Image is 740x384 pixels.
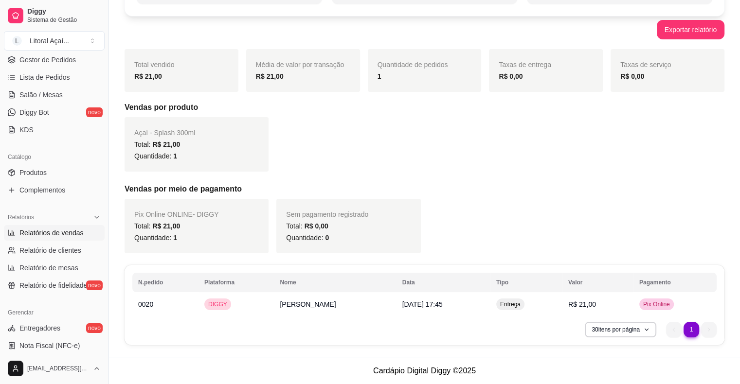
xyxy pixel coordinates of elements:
span: 0020 [138,300,153,308]
span: Sem pagamento registrado [286,210,368,218]
span: R$ 21,00 [152,140,180,148]
span: R$ 21,00 [152,222,180,230]
span: Salão / Mesas [19,90,63,100]
span: Total vendido [134,61,175,69]
div: Gerenciar [4,305,105,320]
span: R$ 0,00 [305,222,328,230]
th: Tipo [490,273,562,292]
span: Pix Online ONLINE - DIGGY [134,210,219,218]
nav: pagination navigation [661,317,722,342]
span: Total: [134,222,180,230]
span: Diggy Bot [19,107,49,117]
span: Relatórios de vendas [19,228,84,238]
span: Relatórios [8,213,34,221]
span: Lista de Pedidos [19,72,70,82]
a: Entregadoresnovo [4,320,105,336]
td: [PERSON_NAME] [274,295,396,314]
span: Entrega [498,300,523,308]
a: KDS [4,122,105,138]
span: 1 [173,234,177,242]
h5: Vendas por meio de pagamento [125,183,724,195]
th: Nome [274,273,396,292]
th: Plataforma [199,273,274,292]
a: Relatório de mesas [4,260,105,276]
span: Nota Fiscal (NFC-e) [19,341,80,350]
th: Data [397,273,490,292]
span: DIGGY [206,300,229,308]
span: R$ 21,00 [568,300,596,308]
span: Relatório de clientes [19,245,81,255]
span: L [12,36,22,46]
a: Salão / Mesas [4,87,105,103]
button: [EMAIL_ADDRESS][DOMAIN_NAME] [4,357,105,380]
span: Taxas de serviço [620,61,671,69]
a: Produtos [4,165,105,180]
a: Nota Fiscal (NFC-e) [4,338,105,353]
span: Quantidade: [134,152,177,160]
a: Diggy Botnovo [4,105,105,120]
a: Relatório de fidelidadenovo [4,278,105,293]
div: Catálogo [4,149,105,165]
span: Total: [134,140,180,148]
span: Complementos [19,185,65,195]
span: Quantidade de pedidos [378,61,448,69]
span: Relatório de mesas [19,263,78,273]
li: pagination item 1 active [684,322,699,337]
a: Relatórios de vendas [4,225,105,241]
button: Exportar relatório [657,20,724,39]
span: Quantidade: [134,234,177,242]
span: Quantidade: [286,234,329,242]
strong: 1 [378,72,381,80]
a: Lista de Pedidos [4,70,105,85]
span: Taxas de entrega [499,61,551,69]
button: Select a team [4,31,105,51]
th: Valor [562,273,633,292]
span: Relatório de fidelidade [19,280,87,290]
a: Relatório de clientes [4,243,105,258]
strong: R$ 21,00 [134,72,162,80]
a: Complementos [4,182,105,198]
span: Produtos [19,168,47,177]
a: Gestor de Pedidos [4,52,105,68]
span: [EMAIL_ADDRESS][DOMAIN_NAME] [27,365,89,372]
span: Açaí - Splash 300ml [134,129,195,137]
strong: R$ 0,00 [620,72,644,80]
strong: R$ 0,00 [499,72,523,80]
span: Média de valor por transação [256,61,344,69]
button: 30itens por página [585,322,656,337]
div: Litoral Açaí ... [30,36,69,46]
th: N.pedido [132,273,199,292]
span: Pix Online [641,300,672,308]
th: Pagamento [633,273,717,292]
span: 1 [173,152,177,160]
span: Entregadores [19,323,60,333]
span: 0 [325,234,329,242]
span: Diggy [27,7,101,16]
span: [DATE] 17:45 [402,300,443,308]
strong: R$ 21,00 [256,72,284,80]
h5: Vendas por produto [125,102,724,113]
span: Gestor de Pedidos [19,55,76,65]
span: Sistema de Gestão [27,16,101,24]
span: Total: [286,222,328,230]
a: DiggySistema de Gestão [4,4,105,27]
span: KDS [19,125,34,135]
